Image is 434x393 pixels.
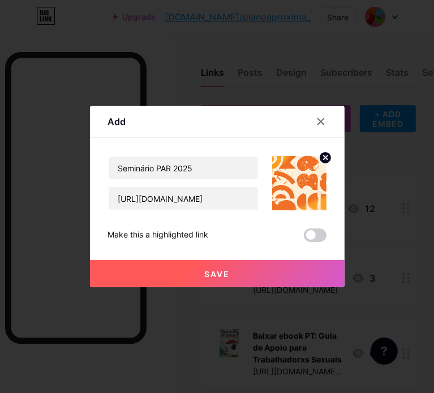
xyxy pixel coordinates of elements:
span: Save [204,269,230,279]
div: Make this a highlighted link [108,228,209,242]
div: Add [108,115,126,128]
input: URL [109,187,258,210]
input: Title [109,157,258,179]
button: Save [90,260,345,287]
img: link_thumbnail [272,156,326,210]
